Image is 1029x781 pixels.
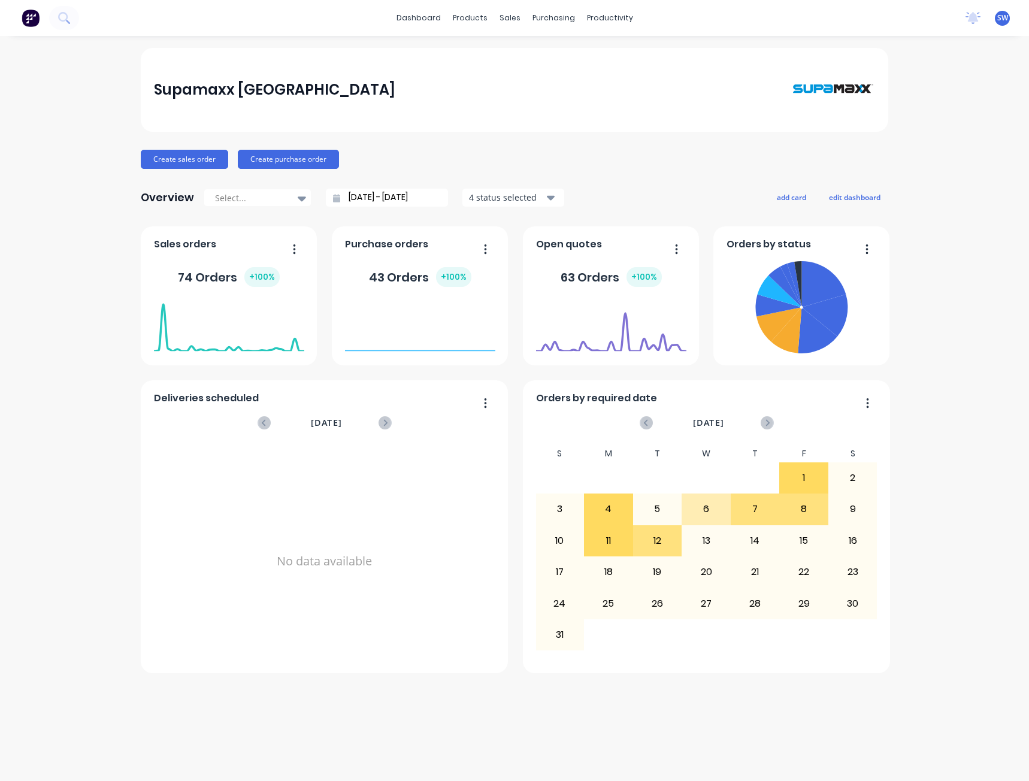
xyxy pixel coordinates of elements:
[634,557,682,587] div: 19
[727,237,811,252] span: Orders by status
[780,494,828,524] div: 8
[154,445,495,677] div: No data available
[585,557,632,587] div: 18
[584,445,633,462] div: M
[829,526,877,556] div: 16
[238,150,339,169] button: Create purchase order
[244,267,280,287] div: + 100 %
[141,186,194,210] div: Overview
[447,9,494,27] div: products
[780,526,828,556] div: 15
[682,557,730,587] div: 20
[731,445,780,462] div: T
[780,557,828,587] div: 22
[829,463,877,493] div: 2
[682,494,730,524] div: 6
[769,189,814,205] button: add card
[731,557,779,587] div: 21
[536,557,584,587] div: 17
[436,267,471,287] div: + 100 %
[634,588,682,618] div: 26
[311,416,342,429] span: [DATE]
[829,557,877,587] div: 23
[731,494,779,524] div: 7
[780,588,828,618] div: 29
[526,9,581,27] div: purchasing
[535,445,585,462] div: S
[997,13,1008,23] span: SW
[462,189,564,207] button: 4 status selected
[829,494,877,524] div: 9
[633,445,682,462] div: T
[682,526,730,556] div: 13
[536,526,584,556] div: 10
[821,189,888,205] button: edit dashboard
[634,494,682,524] div: 5
[581,9,639,27] div: productivity
[693,416,724,429] span: [DATE]
[780,463,828,493] div: 1
[585,494,632,524] div: 4
[561,267,662,287] div: 63 Orders
[494,9,526,27] div: sales
[828,445,877,462] div: S
[585,588,632,618] div: 25
[469,191,544,204] div: 4 status selected
[536,494,584,524] div: 3
[731,526,779,556] div: 14
[391,9,447,27] a: dashboard
[536,588,584,618] div: 24
[682,588,730,618] div: 27
[178,267,280,287] div: 74 Orders
[154,237,216,252] span: Sales orders
[779,445,828,462] div: F
[536,620,584,650] div: 31
[791,60,875,119] img: Supamaxx Australia
[829,588,877,618] div: 30
[585,526,632,556] div: 11
[141,150,228,169] button: Create sales order
[22,9,40,27] img: Factory
[731,588,779,618] div: 28
[627,267,662,287] div: + 100 %
[369,267,471,287] div: 43 Orders
[682,445,731,462] div: W
[536,237,602,252] span: Open quotes
[154,78,395,102] div: Supamaxx [GEOGRAPHIC_DATA]
[634,526,682,556] div: 12
[345,237,428,252] span: Purchase orders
